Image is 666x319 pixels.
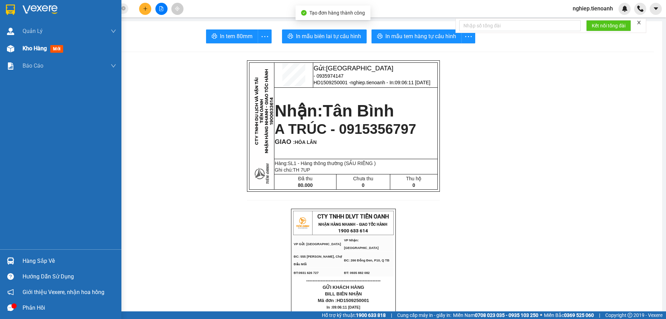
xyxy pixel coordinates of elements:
span: down [111,63,116,69]
strong: Nhận: [275,102,394,120]
span: 09:06:11 [DATE] [332,305,360,309]
strong: 1900 633 614 [338,228,368,233]
span: CTY TNHH DLVT TIẾN OANH [317,213,389,220]
span: Giới thiệu Vexere, nhận hoa hồng [23,288,104,296]
span: Mã đơn : [318,298,369,303]
span: Kho hàng [23,45,47,52]
span: printer [377,33,383,40]
img: logo [294,214,311,232]
span: 09:06:11 [DATE] [395,80,430,85]
span: HÒA LÂN [295,139,317,145]
button: printerIn tem 80mm [206,29,258,43]
button: more [461,29,475,43]
strong: NHẬN HÀNG NHANH - GIAO TỐC HÀNH [318,222,387,227]
button: file-add [155,3,168,15]
strong: 1900 633 818 [356,312,386,318]
span: close [637,20,641,25]
span: message [7,304,14,311]
img: phone-icon [637,6,643,12]
span: - 0935974147 [314,73,343,79]
span: Thu hộ [406,176,421,181]
span: Hỗ trợ kỹ thuật: [322,311,386,319]
span: question-circle [7,273,14,280]
span: more [462,32,475,41]
img: solution-icon [7,62,14,70]
span: 80.000 [298,182,313,188]
img: warehouse-icon [7,28,14,35]
span: aim [175,6,180,11]
button: caret-down [650,3,662,15]
span: A TRÚC - 0915356797 [275,121,416,137]
span: Chưa thu [353,176,373,181]
span: printer [212,33,217,40]
span: ⚪️ [540,314,542,317]
span: Báo cáo [23,61,43,70]
span: Cung cấp máy in - giấy in: [397,311,451,319]
span: close-circle [121,6,126,12]
span: mới [50,45,63,53]
span: : [291,139,317,145]
input: Nhập số tổng đài [459,20,581,31]
span: GỬI KHÁCH HÀNG [323,285,364,290]
span: Hàng:SL [275,161,376,166]
span: nghiep.tienoanh - In: [351,80,430,85]
span: Quản Lý [23,27,43,35]
span: | [599,311,600,319]
button: printerIn mẫu tem hàng tự cấu hình [372,29,462,43]
span: printer [288,33,293,40]
button: aim [171,3,183,15]
span: ---------------------------------------------- [306,278,381,283]
img: icon-new-feature [622,6,628,12]
span: caret-down [653,6,659,12]
span: check-circle [301,10,307,16]
div: Phản hồi [23,303,116,313]
span: 0 [412,182,415,188]
span: Đã thu [298,176,313,181]
button: Kết nối tổng đài [586,20,631,31]
span: In : [327,305,360,309]
span: notification [7,289,14,295]
span: ĐC: 555 [PERSON_NAME], Chợ Đầu Mối [294,255,342,266]
span: Ghi chú: [275,167,310,173]
span: Kết nối tổng đài [592,22,625,29]
span: Miền Nam [453,311,538,319]
span: ĐT: 0935 882 082 [344,271,370,275]
img: logo-vxr [6,5,15,15]
span: GIAO [275,138,291,145]
span: Tạo đơn hàng thành công [309,10,365,16]
strong: 0708 023 035 - 0935 103 250 [475,312,538,318]
strong: 0369 525 060 [564,312,594,318]
span: ĐC: 266 Đồng Đen, P10, Q TB [344,259,390,262]
span: file-add [159,6,164,11]
span: down [111,28,116,34]
img: warehouse-icon [7,257,14,265]
span: nghiep.tienoanh [567,4,618,13]
button: more [258,29,272,43]
span: HD1509250001 [337,298,369,303]
button: printerIn mẫu biên lai tự cấu hình [282,29,367,43]
img: warehouse-icon [7,45,14,52]
span: 0 [362,182,365,188]
div: Hướng dẫn sử dụng [23,271,116,282]
span: VP Gửi: [GEOGRAPHIC_DATA] [294,242,341,246]
span: VP Nhận: [GEOGRAPHIC_DATA] [344,239,379,250]
span: In mẫu biên lai tự cấu hình [296,32,361,41]
span: [GEOGRAPHIC_DATA] [326,64,393,72]
div: Hàng sắp về [23,256,116,266]
span: more [258,32,271,41]
span: ĐT:0931 626 727 [294,271,319,275]
span: plus [143,6,148,11]
span: Gửi: [314,64,393,72]
span: 1 - Hàng thông thường (SẦU RIÊNG ) [294,161,376,166]
span: HD1509250001 - [314,80,430,85]
span: BILL BIÊN NHẬN [325,291,362,296]
span: | [391,311,392,319]
span: close-circle [121,6,126,10]
span: In tem 80mm [220,32,253,41]
span: Miền Bắc [544,311,594,319]
span: Tân Bình [323,102,394,120]
span: In mẫu tem hàng tự cấu hình [385,32,456,41]
span: TH 7UP [293,167,310,173]
button: plus [139,3,151,15]
span: copyright [627,313,632,318]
